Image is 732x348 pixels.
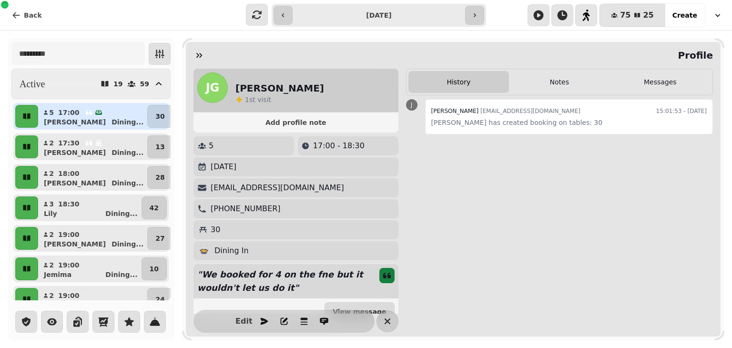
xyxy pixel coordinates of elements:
[665,4,705,27] button: Create
[113,81,122,87] p: 19
[211,224,220,235] p: 30
[600,4,665,27] button: 7525
[431,105,580,117] div: [EMAIL_ADDRESS][DOMAIN_NAME]
[44,117,106,127] p: [PERSON_NAME]
[44,239,106,249] p: [PERSON_NAME]
[214,245,249,256] p: Dining In
[142,196,167,219] button: 42
[140,81,149,87] p: 59
[112,239,143,249] p: Dining ...
[150,203,159,213] p: 42
[40,257,140,280] button: 219:00JemimaDining...
[155,142,164,152] p: 13
[193,264,372,298] p: " We booked for 4 on the fne but it wouldn't let us do it "
[610,71,711,93] button: Messages
[206,82,220,93] span: JG
[211,161,236,173] p: [DATE]
[150,264,159,274] p: 10
[112,148,143,157] p: Dining ...
[105,209,137,218] p: Dining ...
[147,227,173,250] button: 27
[245,96,249,103] span: 1
[147,288,173,311] button: 24
[40,135,145,158] button: 217:30[PERSON_NAME]Dining...
[147,135,173,158] button: 13
[234,312,254,331] button: Edit
[58,260,80,270] p: 19:00
[142,257,167,280] button: 10
[325,302,394,321] button: View message
[333,308,386,315] span: View message
[44,148,106,157] p: [PERSON_NAME]
[155,112,164,121] p: 30
[58,169,80,178] p: 18:00
[431,108,479,114] span: [PERSON_NAME]
[4,6,50,25] button: Back
[249,96,257,103] span: st
[40,166,145,189] button: 218:00[PERSON_NAME]Dining...
[58,230,80,239] p: 19:00
[11,69,171,99] button: Active1959
[40,288,145,311] button: 219:00[PERSON_NAME]Dining...
[155,295,164,304] p: 24
[155,234,164,243] p: 27
[147,105,173,128] button: 30
[620,11,630,19] span: 75
[58,108,80,117] p: 17:00
[40,227,145,250] button: 219:00[PERSON_NAME]Dining...
[44,270,71,279] p: Jemima
[44,178,106,188] p: [PERSON_NAME]
[211,182,344,194] p: [EMAIL_ADDRESS][DOMAIN_NAME]
[211,203,281,215] p: [PHONE_NUMBER]
[112,117,143,127] p: Dining ...
[643,11,653,19] span: 25
[238,317,250,325] span: Edit
[245,95,271,104] p: visit
[674,49,713,62] h2: Profile
[313,140,365,152] p: 17:00 - 18:30
[49,260,54,270] p: 2
[431,117,707,128] p: [PERSON_NAME] has created booking on tables: 30
[49,138,54,148] p: 2
[209,140,213,152] p: 5
[49,108,54,117] p: 5
[509,71,610,93] button: Notes
[40,196,140,219] button: 318:30LilyDining...
[58,199,80,209] p: 18:30
[49,291,54,300] p: 2
[20,77,45,91] h2: Active
[235,82,324,95] h2: [PERSON_NAME]
[49,230,54,239] p: 2
[155,173,164,182] p: 28
[656,105,707,117] time: 15:01:53 - [DATE]
[112,178,143,188] p: Dining ...
[105,270,137,279] p: Dining ...
[672,12,697,19] span: Create
[58,138,80,148] p: 17:30
[24,12,42,19] span: Back
[40,105,145,128] button: 517:00[PERSON_NAME]Dining...
[408,71,509,93] button: History
[44,209,57,218] p: Lily
[411,102,413,108] span: J
[49,199,54,209] p: 3
[197,116,395,129] button: Add profile note
[199,245,209,256] p: 🍲
[147,166,173,189] button: 28
[58,291,80,300] p: 19:00
[49,169,54,178] p: 2
[205,119,387,126] span: Add profile note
